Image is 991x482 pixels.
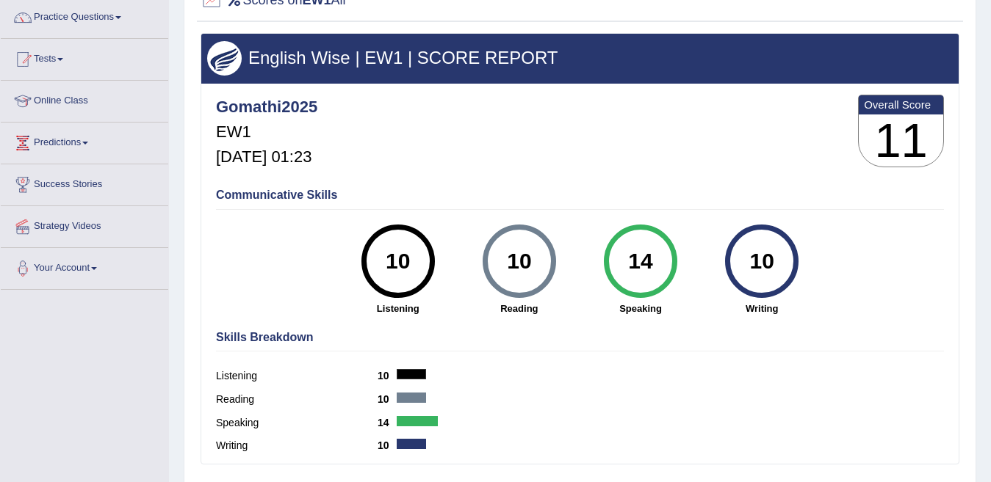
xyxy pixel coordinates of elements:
[216,415,378,431] label: Speaking
[378,439,397,451] b: 10
[1,81,168,117] a: Online Class
[216,438,378,453] label: Writing
[1,206,168,243] a: Strategy Videos
[216,189,944,202] h4: Communicative Skills
[1,123,168,159] a: Predictions
[216,392,378,407] label: Reading
[216,123,317,141] h5: EW1
[216,331,944,344] h4: Skills Breakdown
[345,302,451,315] strong: Listening
[492,230,546,292] div: 10
[1,248,168,285] a: Your Account
[371,230,425,292] div: 10
[1,39,168,76] a: Tests
[1,164,168,201] a: Success Stories
[613,230,667,292] div: 14
[207,48,953,67] h3: English Wise | EW1 | SCORE REPORT
[466,302,572,315] strong: Reading
[587,302,693,315] strong: Speaking
[216,148,317,166] h5: [DATE] 01:23
[735,230,789,292] div: 10
[378,417,397,428] b: 14
[378,370,397,381] b: 10
[859,114,943,167] h3: 11
[216,368,378,384] label: Listening
[864,98,938,111] b: Overall Score
[378,393,397,405] b: 10
[216,98,317,116] h4: Gomathi2025
[207,41,242,76] img: wings.png
[709,302,815,315] strong: Writing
